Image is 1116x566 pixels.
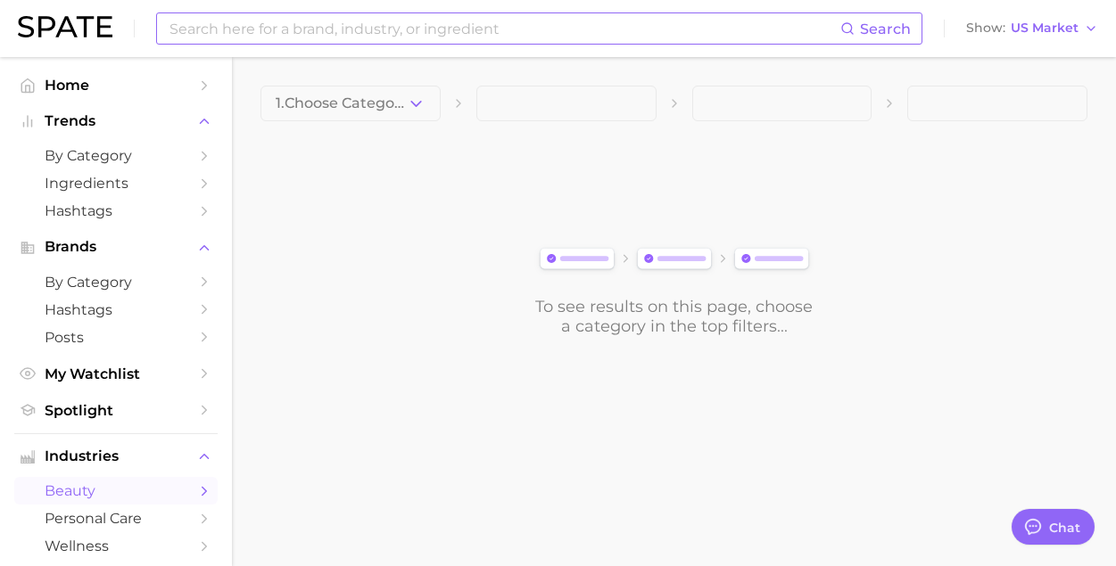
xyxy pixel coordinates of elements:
span: Brands [45,239,187,255]
span: Industries [45,448,187,464]
span: 1. Choose Category [276,95,407,111]
a: Spotlight [14,397,218,424]
input: Search here for a brand, industry, or ingredient [168,13,840,44]
button: Brands [14,234,218,260]
span: Trends [45,113,187,129]
button: 1.Choose Category [260,86,441,121]
img: svg%3e [534,244,814,275]
button: Industries [14,443,218,470]
button: ShowUS Market [962,17,1103,40]
a: My Watchlist [14,360,218,388]
a: Hashtags [14,197,218,225]
a: by Category [14,142,218,169]
span: Home [45,77,187,94]
span: by Category [45,274,187,291]
a: personal care [14,504,218,532]
span: Show [966,23,1005,33]
button: Trends [14,108,218,135]
a: Hashtags [14,296,218,324]
span: wellness [45,537,187,554]
div: To see results on this page, choose a category in the top filters... [534,297,814,336]
span: Posts [45,329,187,346]
a: Posts [14,324,218,351]
span: My Watchlist [45,365,187,382]
a: Home [14,71,218,99]
span: Hashtags [45,301,187,318]
span: personal care [45,510,187,527]
a: beauty [14,477,218,504]
span: Spotlight [45,402,187,419]
span: by Category [45,147,187,164]
span: Ingredients [45,175,187,192]
img: SPATE [18,16,112,37]
span: Hashtags [45,202,187,219]
a: wellness [14,532,218,560]
span: US Market [1011,23,1079,33]
span: beauty [45,482,187,499]
a: Ingredients [14,169,218,197]
a: by Category [14,268,218,296]
span: Search [860,21,911,37]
